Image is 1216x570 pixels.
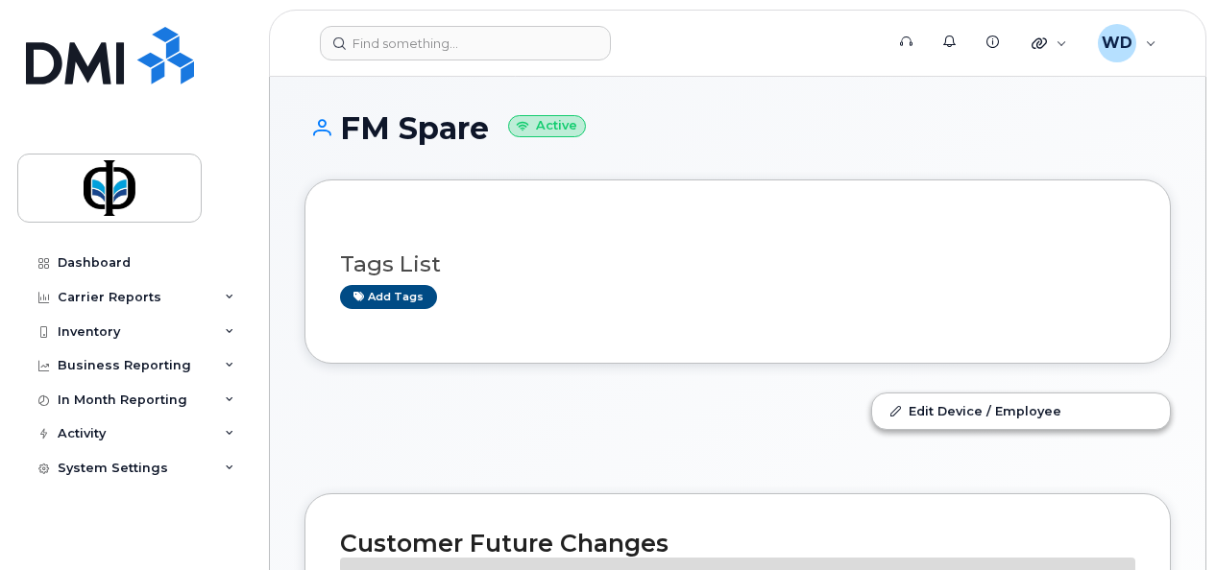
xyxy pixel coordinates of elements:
h2: Customer Future Changes [340,529,1135,558]
h3: Tags List [340,252,1135,276]
a: Add tags [340,285,437,309]
a: Edit Device / Employee [872,393,1170,428]
h1: FM Spare [304,111,1171,145]
small: Active [508,115,586,137]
